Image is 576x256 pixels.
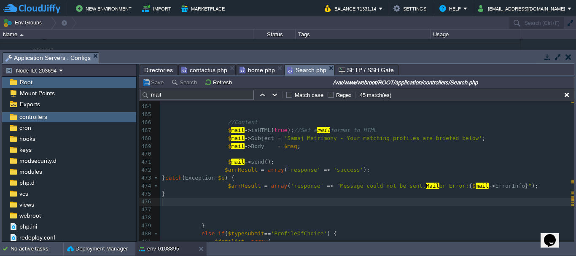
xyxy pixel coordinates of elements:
a: redeploy.conf [18,234,57,241]
button: env-0108895 [139,245,179,253]
span: mail [231,127,244,133]
span: ) { [225,175,234,181]
span: } [162,222,205,229]
span: "Message could not be sent. [337,183,426,189]
div: 475 [139,190,153,198]
span: ); [363,167,370,173]
div: 45 match(es) [359,91,393,99]
label: Match case [295,92,323,98]
span: ); [532,183,538,189]
span: $arrResult [225,167,258,173]
span: cron [18,124,32,132]
div: 467 [139,127,153,135]
span: -> [245,159,251,165]
span: ; [482,135,485,141]
img: AMDAwAAAACH5BAEAAAAALAAAAAABAAEAAAICRAEAOw== [0,43,7,66]
span: true [274,127,287,133]
span: ErrorInfo [495,183,525,189]
div: Usage [431,30,520,39]
img: AMDAwAAAACH5BAEAAAAALAAAAAABAAEAAAICRAEAOw== [8,43,19,66]
span: 'response' [291,183,323,189]
div: 15 / 140 [444,43,463,66]
span: ( [284,167,288,173]
span: = [277,135,281,141]
span: } [162,175,165,181]
span: = [277,143,281,149]
a: php.d [18,179,36,186]
span: Application Servers : Configs [5,53,91,63]
span: = [245,238,248,245]
span: ( [268,238,271,245]
span: er Error: [439,183,469,189]
span: Mail [426,183,439,189]
span: keys [18,146,33,154]
span: Exports [18,100,41,108]
div: 464 [139,102,153,110]
div: 474 [139,182,153,190]
button: Settings [393,3,429,13]
a: Root [18,78,34,86]
span: ( [271,127,274,133]
span: if [218,230,225,237]
iframe: chat widget [541,222,568,248]
span: ( [287,183,291,189]
span: Directories [144,65,173,75]
div: 476 [139,198,153,206]
span: SFTP / SSH Gate [339,65,394,75]
a: env-0108895 [22,47,54,55]
div: 481 [139,238,153,246]
div: Tags [296,30,430,39]
button: Import [142,3,174,13]
img: CloudJiffy [3,3,60,14]
a: modules [18,168,43,175]
button: Refresh [205,78,234,86]
label: Regex [336,92,352,98]
span: array [271,183,287,189]
span: { [469,183,472,189]
button: Node ID: 203694 [5,67,59,74]
a: php.ini [18,223,38,230]
div: 466 [139,119,153,127]
span: format to HTML [330,127,377,133]
span: mail [476,183,489,189]
span: $ [228,127,231,133]
span: $ [472,183,476,189]
a: webroot [18,212,42,219]
div: Status [254,30,295,39]
span: $msg [284,143,297,149]
span: => [324,167,331,173]
a: vcs [18,190,30,197]
button: [EMAIL_ADDRESS][DOMAIN_NAME] [478,3,568,13]
span: Exception [185,175,215,181]
span: $ [228,159,231,165]
a: hooks [18,135,37,143]
span: (); [264,159,274,165]
span: contactus.php [181,65,227,75]
button: Balance ₹1331.14 [325,3,379,13]
span: mail [317,127,330,133]
div: 8% [474,43,501,66]
span: array [251,238,267,245]
a: controllers [18,113,48,121]
span: } [525,183,528,189]
div: 468 [139,135,153,143]
span: $typesubmit [228,230,264,237]
div: 469 [139,143,153,151]
div: Running [253,43,296,66]
a: views [18,201,35,208]
div: 472 [139,166,153,174]
span: ( [182,175,185,181]
div: 465 [139,110,153,119]
span: 'Samaj Matrimony - Your matching profiles are briefed below' [284,135,482,141]
span: //Content [228,119,258,125]
img: AMDAwAAAACH5BAEAAAAALAAAAAABAAEAAAICRAEAOw== [20,34,24,36]
span: $ [228,143,231,149]
span: modsecurity.d [18,157,58,164]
